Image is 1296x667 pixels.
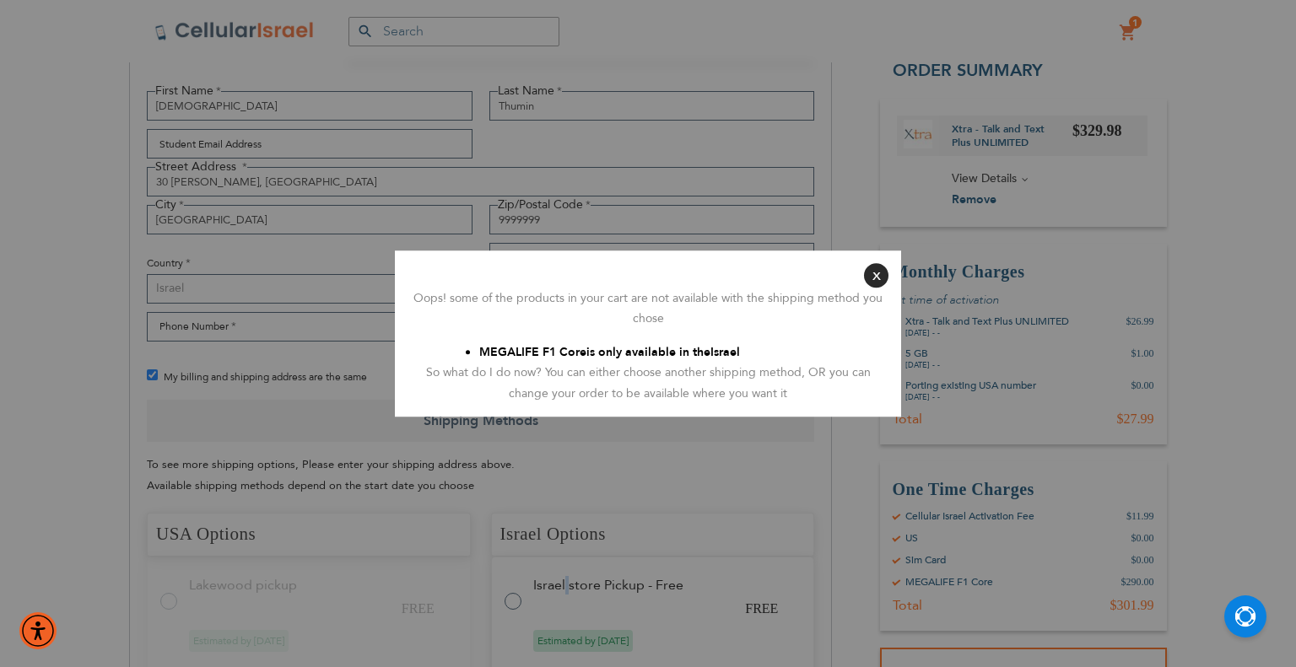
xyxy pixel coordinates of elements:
span: is only available in the [586,344,710,360]
span: Israel [710,344,740,360]
div: Oops! some of the products in your cart are not available with the shipping method you chose [408,288,888,330]
span: MEGALIFE F1 Core [479,344,586,360]
div: So what do I do now? You can either choose another shipping method, OR you can change your order ... [408,363,888,404]
div: Accessibility Menu [19,612,57,649]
